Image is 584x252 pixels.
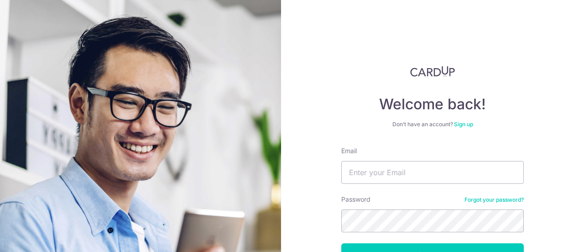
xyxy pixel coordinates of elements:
[341,161,524,184] input: Enter your Email
[341,95,524,113] h4: Welcome back!
[410,66,455,77] img: CardUp Logo
[341,121,524,128] div: Don’t have an account?
[341,195,370,204] label: Password
[341,146,357,155] label: Email
[454,121,473,128] a: Sign up
[464,196,524,204] a: Forgot your password?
